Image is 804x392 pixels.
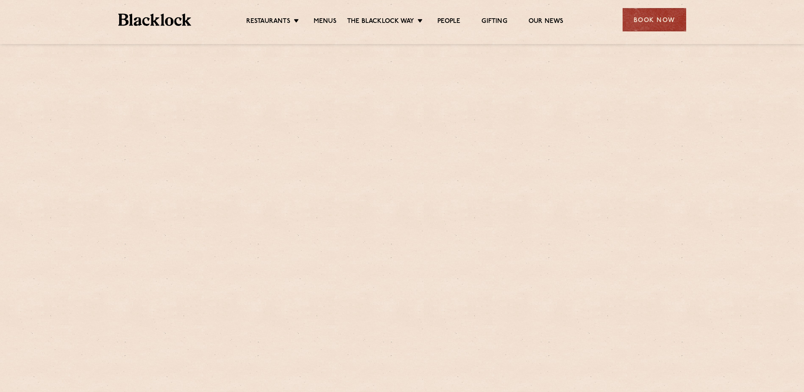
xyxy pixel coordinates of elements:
[529,17,564,27] a: Our News
[246,17,290,27] a: Restaurants
[118,14,192,26] img: BL_Textured_Logo-footer-cropped.svg
[347,17,414,27] a: The Blacklock Way
[481,17,507,27] a: Gifting
[314,17,337,27] a: Menus
[623,8,686,31] div: Book Now
[437,17,460,27] a: People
